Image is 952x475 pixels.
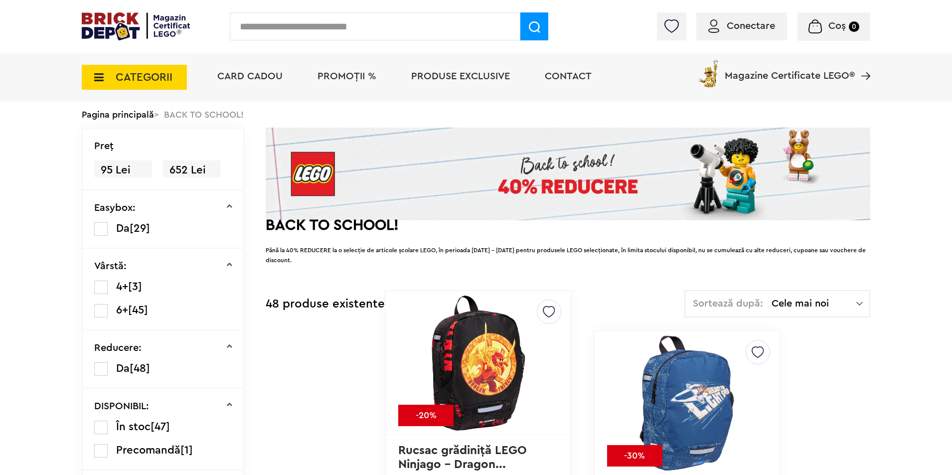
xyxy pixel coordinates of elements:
span: 95 Lei [94,160,152,180]
a: Produse exclusive [411,71,510,81]
span: [29] [130,223,150,234]
a: Pagina principală [82,110,154,119]
span: Da [116,363,130,374]
div: > BACK TO SCHOOL! [82,102,870,128]
span: [1] [180,445,193,456]
span: Cele mai noi [772,299,856,309]
small: 0 [849,21,859,32]
span: Precomandă [116,445,180,456]
span: 4+ [116,281,128,292]
span: Conectare [727,21,775,31]
div: -20% [398,405,454,426]
p: Preţ [94,141,114,151]
a: Contact [545,71,592,81]
div: 48 produse existente [266,290,385,318]
span: CATEGORII [116,72,172,83]
span: Da [116,223,130,234]
img: Landing page banner [266,128,870,220]
h2: BACK TO SCHOOL! [266,220,870,230]
p: Reducere: [94,343,142,353]
p: DISPONIBIL: [94,401,149,411]
p: Easybox: [94,203,136,213]
a: Conectare [708,21,775,31]
a: Card Cadou [217,71,283,81]
a: PROMOȚII % [317,71,376,81]
span: Magazine Certificate LEGO® [725,58,855,81]
span: 6+ [116,305,128,316]
div: Până la 40% REDUCERE la o selecție de articole școlare LEGO, în perioada [DATE] - [DATE] pentru p... [266,235,870,285]
span: În stoc [116,421,151,432]
span: [47] [151,421,170,432]
p: Vârstă: [94,261,127,271]
span: Coș [828,21,846,31]
a: Magazine Certificate LEGO® [855,58,870,68]
img: Rucsac grădiniţă LEGO CITY [617,333,757,473]
div: -30% [607,445,662,467]
a: Rucsac grădiniţă LEGO Ninjago - Dragon... [398,445,530,471]
span: [48] [130,363,150,374]
span: [3] [128,281,142,292]
span: [45] [128,305,148,316]
span: 652 Lei [163,160,221,180]
img: Rucsac grădiniţă LEGO Ninjago - Dragon Energy [409,293,548,433]
span: Sortează după: [693,299,763,309]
